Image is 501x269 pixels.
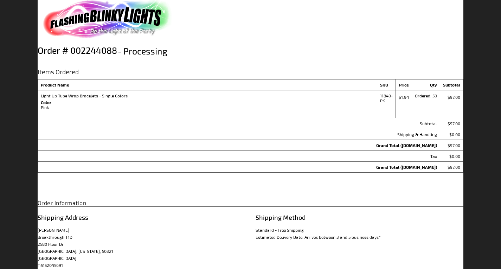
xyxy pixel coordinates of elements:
[449,132,460,137] span: $0.00
[448,165,460,169] span: $97.00
[256,226,463,241] div: Standard - Free Shipping
[412,79,440,90] th: Qty
[376,143,437,148] strong: Grand Total ([DOMAIN_NAME])
[448,95,460,100] span: $97.00
[41,105,374,110] dd: Pink
[399,95,409,100] span: $1.94
[38,150,440,161] th: Tax
[304,235,380,239] span: Arrives between 3 and 5 business days*
[256,213,306,221] span: Shipping Method
[38,79,377,90] th: Product Name
[38,129,440,140] th: Shipping & Handling
[377,90,396,118] td: 11840-PK
[396,79,412,90] th: Price
[117,45,167,56] span: Processing
[449,154,460,159] span: $0.00
[38,118,440,129] th: Subtotal
[38,45,117,56] span: Order # 002244088
[432,93,437,98] span: 50
[41,93,374,98] strong: Light Up Tube Wrap Bracelets - Single Colors
[440,79,463,90] th: Subtotal
[448,121,460,126] span: $97.00
[38,199,86,206] strong: Order Information
[38,69,79,76] strong: Items Ordered
[376,165,437,169] strong: Grand Total ([DOMAIN_NAME])
[38,226,245,269] address: [PERSON_NAME] Breakthrough T1D 2580 Fleur Dr [GEOGRAPHIC_DATA], [US_STATE], 50321 [GEOGRAPHIC_DAT...
[377,79,396,90] th: SKU
[415,93,432,98] span: Ordered
[256,235,303,239] span: Estimated Delivery Date:
[41,263,63,268] a: 5152045691
[38,213,88,221] span: Shipping Address
[448,143,460,148] span: $97.00
[41,100,374,105] dt: Color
